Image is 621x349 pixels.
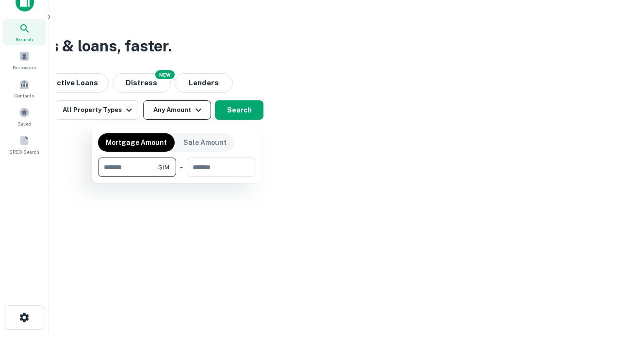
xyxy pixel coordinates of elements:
p: Mortgage Amount [106,137,167,148]
div: - [180,158,183,177]
iframe: Chat Widget [572,271,621,318]
span: $1M [158,163,169,172]
p: Sale Amount [183,137,227,148]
